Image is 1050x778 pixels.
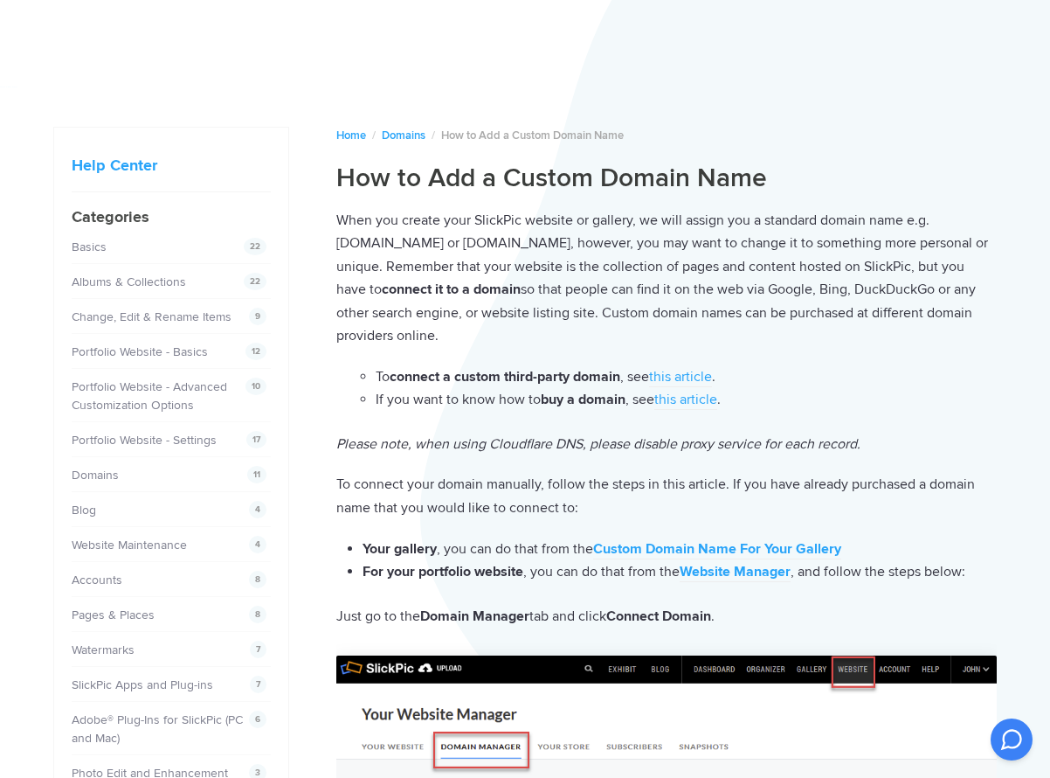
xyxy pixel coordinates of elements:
a: Custom Domain Name For Your Gallery [593,540,841,559]
em: Please note, when using Cloudflare DNS, please disable proxy service for each record. [336,435,860,453]
a: Portfolio Website - Settings [72,433,217,448]
a: Blog [72,503,96,518]
span: 22 [244,273,266,290]
p: To connect your domain manually, follow the steps in this article. If you have already purchased ... [336,473,997,519]
span: 8 [249,571,266,588]
a: Home [336,129,366,142]
strong: For your portfolio website [363,563,523,580]
a: Watermarks [72,643,135,657]
a: Basics [72,240,107,254]
a: Accounts [72,573,122,587]
a: Website Manager [680,563,791,582]
span: 4 [249,501,266,518]
strong: Connect Domain [606,608,711,625]
span: How to Add a Custom Domain Name [441,129,624,142]
a: Change, Edit & Rename Items [72,309,231,324]
a: this article [654,391,717,410]
a: Website Maintenance [72,538,187,552]
a: Adobe® Plug-Ins for SlickPic (PC and Mac) [72,712,243,746]
span: 8 [249,606,266,623]
li: If you want to know how to , see . [376,388,984,412]
a: Pages & Places [72,608,155,622]
span: 10 [245,378,266,395]
strong: Custom Domain Name For Your Gallery [593,540,841,558]
span: 17 [246,431,266,448]
li: , you can do that from the [363,538,997,561]
a: this article [649,368,712,387]
p: When you create your SlickPic website or gallery, we will assign you a standard domain name e.g. ... [336,209,997,348]
strong: Your gallery [363,540,437,558]
span: / [432,129,435,142]
span: 12 [245,343,266,360]
span: 22 [244,238,266,255]
p: Just go to the tab and click . [336,605,997,629]
h1: How to Add a Custom Domain Name [336,162,997,195]
a: Portfolio Website - Advanced Customization Options [72,379,227,413]
span: 11 [247,466,266,483]
a: Domains [382,129,425,142]
span: 9 [249,308,266,325]
a: Help Center [72,156,157,175]
h4: Categories [72,205,271,229]
strong: connect it to a domain [382,281,521,298]
li: , you can do that from the , and follow the steps below: [363,560,997,584]
span: 4 [249,536,266,553]
a: Portfolio Website - Basics [72,344,208,359]
span: 6 [249,711,266,728]
span: / [372,129,376,142]
strong: Website Manager [680,563,791,580]
span: 7 [250,676,266,693]
strong: connect a custom third-party domain [390,368,620,386]
strong: buy a domain [541,391,625,408]
span: 7 [250,641,266,658]
strong: Domain Manager [420,608,529,625]
a: SlickPic Apps and Plug-ins [72,677,213,692]
li: To , see . [376,365,984,389]
a: Albums & Collections [72,274,186,289]
a: Domains [72,468,119,483]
